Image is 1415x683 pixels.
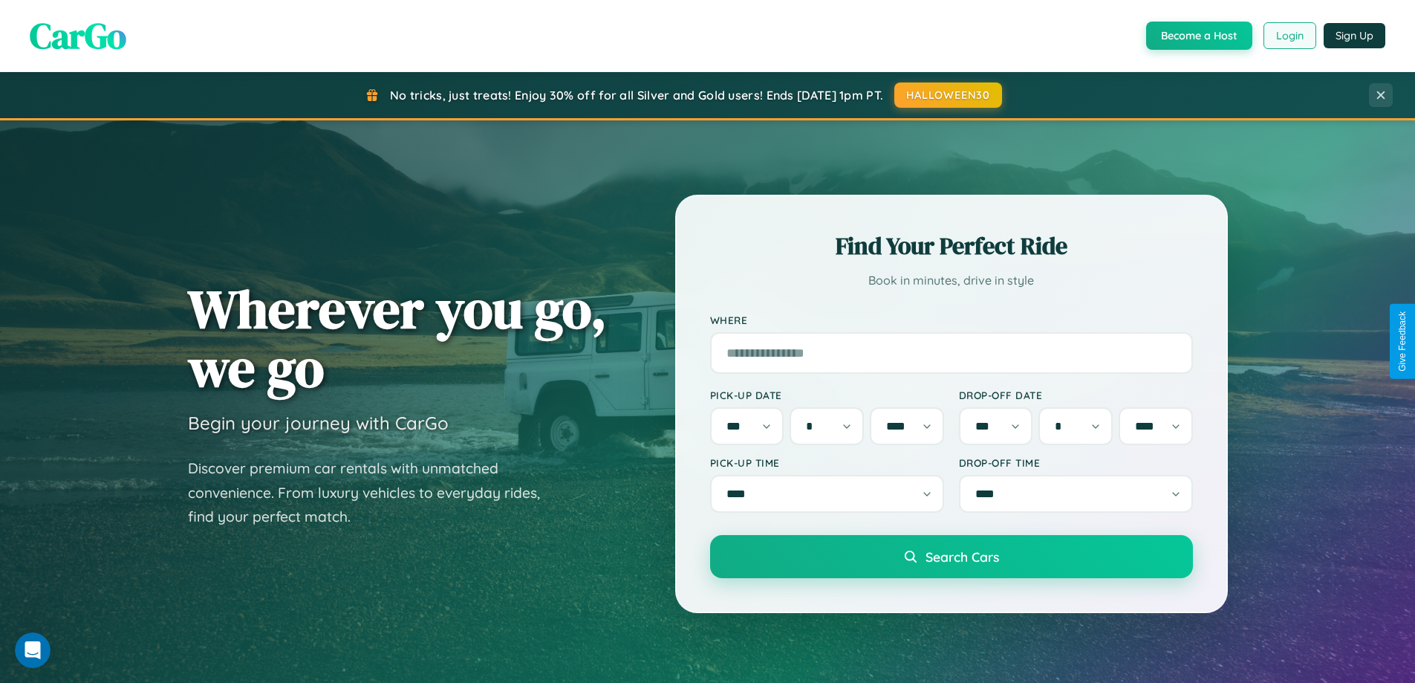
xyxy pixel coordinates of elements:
[926,548,999,565] span: Search Cars
[188,412,449,434] h3: Begin your journey with CarGo
[188,456,559,529] p: Discover premium car rentals with unmatched convenience. From luxury vehicles to everyday rides, ...
[188,279,607,397] h1: Wherever you go, we go
[959,456,1193,469] label: Drop-off Time
[1263,22,1316,49] button: Login
[390,88,883,103] span: No tricks, just treats! Enjoy 30% off for all Silver and Gold users! Ends [DATE] 1pm PT.
[710,270,1193,291] p: Book in minutes, drive in style
[710,456,944,469] label: Pick-up Time
[710,314,1193,326] label: Where
[710,389,944,401] label: Pick-up Date
[1397,311,1408,372] div: Give Feedback
[15,632,51,668] iframe: Intercom live chat
[959,389,1193,401] label: Drop-off Date
[1324,23,1385,48] button: Sign Up
[30,11,126,60] span: CarGo
[710,535,1193,578] button: Search Cars
[1146,22,1252,50] button: Become a Host
[894,82,1002,108] button: HALLOWEEN30
[710,230,1193,262] h2: Find Your Perfect Ride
